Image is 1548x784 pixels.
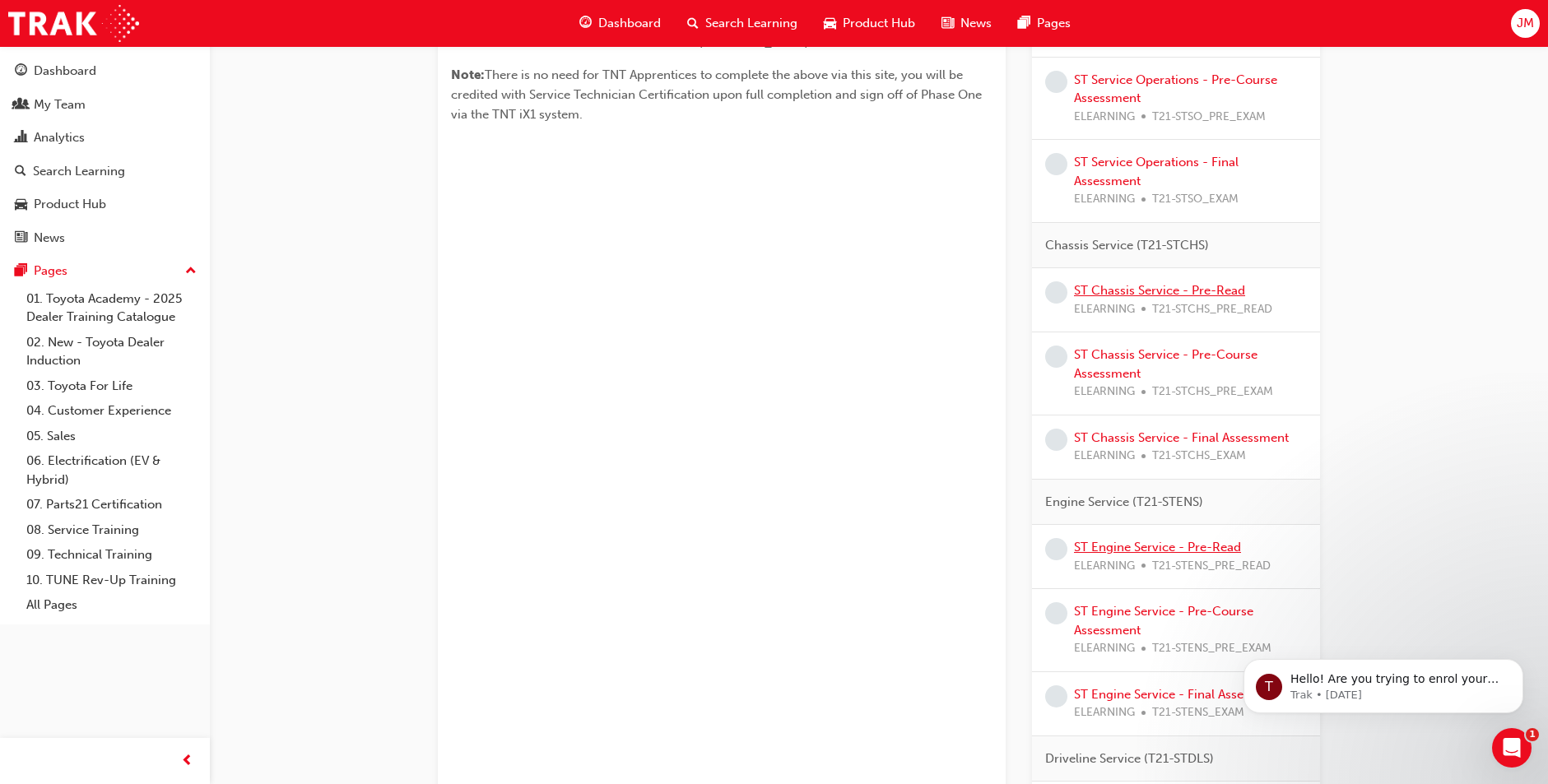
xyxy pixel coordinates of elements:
span: pages-icon [1018,13,1030,34]
button: DashboardMy TeamAnalyticsSearch LearningProduct HubNews [7,53,203,256]
span: up-icon [185,261,197,282]
span: News [960,14,992,33]
span: Search Learning [705,14,797,33]
span: learningRecordVerb_NONE-icon [1045,71,1067,93]
span: people-icon [15,98,27,113]
span: search-icon [15,165,26,179]
a: My Team [7,90,203,120]
a: 02. New - Toyota Dealer Induction [20,330,203,373]
span: learningRecordVerb_NONE-icon [1045,429,1067,451]
span: Product Hub [843,14,915,33]
span: Dashboard [598,14,661,33]
span: ELEARNING [1074,703,1135,722]
a: 01. Toyota Academy - 2025 Dealer Training Catalogue [20,286,203,330]
span: T21-STENS_PRE_EXAM [1152,639,1271,658]
span: ELEARNING [1074,190,1135,209]
div: News [34,229,65,248]
span: learningRecordVerb_NONE-icon [1045,346,1067,368]
a: ST Chassis Service - Pre-Read [1074,283,1245,298]
a: pages-iconPages [1005,7,1084,40]
iframe: Intercom live chat [1492,728,1532,768]
span: T21-STSO_EXAM [1152,190,1239,209]
span: prev-icon [181,751,193,772]
span: ELEARNING [1074,300,1135,319]
a: ST Engine Service - Pre-Read [1074,540,1241,554]
a: News [7,223,203,253]
span: guage-icon [15,64,27,79]
span: Engine Service (T21-STENS) [1045,493,1203,512]
a: Dashboard [7,56,203,86]
a: 08. Service Training [20,517,203,543]
div: Search Learning [33,162,125,181]
a: Analytics [7,123,203,153]
div: Pages [34,262,67,281]
a: 06. Electrification (EV & Hybrid) [20,448,203,492]
a: ST Engine Service - Final Assessment [1074,687,1285,702]
span: T21-STCHS_EXAM [1152,447,1246,466]
a: ST Service Operations - Pre-Course Assessment [1074,72,1277,106]
span: search-icon [687,13,699,34]
a: 03. Toyota For Life [20,373,203,399]
span: ELEARNING [1074,557,1135,576]
a: ST Engine Service - Pre-Course Assessment [1074,604,1253,638]
div: My Team [34,95,86,114]
a: car-iconProduct Hub [811,7,928,40]
a: 10. TUNE Rev-Up Training [20,568,203,593]
a: Product Hub [7,189,203,220]
span: T21-STENS_EXAM [1152,703,1244,722]
a: ST Service Operations - Final Assessment [1074,155,1239,188]
span: Note: [451,67,485,82]
a: ST Chassis Service - Pre-Course Assessment [1074,347,1257,381]
a: All Pages [20,592,203,618]
span: car-icon [15,197,27,212]
span: guage-icon [579,13,592,34]
span: 1 [1526,728,1539,741]
div: Product Hub [34,195,106,214]
span: ELEARNING [1074,447,1135,466]
a: news-iconNews [928,7,1005,40]
span: T21-STENS_PRE_READ [1152,557,1271,576]
span: T21-STCHS_PRE_EXAM [1152,383,1273,401]
button: JM [1511,9,1540,38]
a: ST Chassis Service - Final Assessment [1074,430,1289,445]
span: There is no need for TNT Apprentices to complete the above via this site, you will be credited wi... [451,67,985,122]
span: T21-STSO_PRE_EXAM [1152,108,1266,127]
div: Dashboard [34,62,96,81]
a: 04. Customer Experience [20,398,203,424]
span: ELEARNING [1074,383,1135,401]
span: chart-icon [15,131,27,146]
a: search-iconSearch Learning [674,7,811,40]
span: Driveline Service (T21-STDLS) [1045,749,1214,768]
span: learningRecordVerb_NONE-icon [1045,602,1067,624]
span: news-icon [15,231,27,246]
span: learningRecordVerb_NONE-icon [1045,281,1067,304]
span: ELEARNING [1074,639,1135,658]
a: 09. Technical Training [20,542,203,568]
span: learningRecordVerb_NONE-icon [1045,685,1067,707]
button: Pages [7,256,203,286]
span: JM [1517,14,1534,33]
span: Chassis Service (T21-STCHS) [1045,236,1209,255]
span: T21-STCHS_PRE_READ [1152,300,1272,319]
a: guage-iconDashboard [566,7,674,40]
span: learningRecordVerb_NONE-icon [1045,153,1067,175]
span: car-icon [824,13,836,34]
span: news-icon [941,13,954,34]
span: ELEARNING [1074,108,1135,127]
a: 07. Parts21 Certification [20,492,203,517]
img: Trak [8,5,139,42]
a: 05. Sales [20,424,203,449]
span: Pages [1037,14,1071,33]
iframe: Intercom notifications message [1219,624,1548,740]
div: Analytics [34,128,85,147]
span: learningRecordVerb_NONE-icon [1045,538,1067,560]
a: Search Learning [7,156,203,187]
span: pages-icon [15,264,27,279]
